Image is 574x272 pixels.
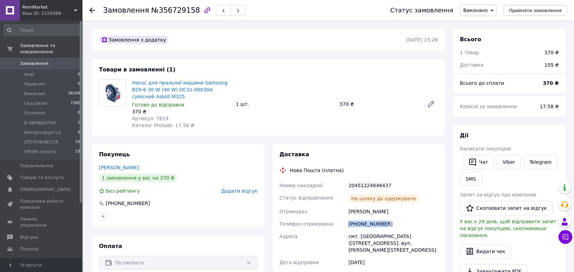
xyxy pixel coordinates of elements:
[406,37,438,43] time: [DATE] 15:26
[221,188,257,194] span: Додати відгук
[460,104,517,109] span: Комісія за замовлення
[390,7,453,14] div: Статус замовлення
[20,246,38,252] span: Покупці
[99,66,176,73] span: Товари в замовленні (1)
[24,110,46,116] span: Оплачені
[460,50,479,55] span: 1 товар
[279,260,319,265] span: Дата відправки
[20,234,38,240] span: Відгуки
[151,6,200,14] span: №356729158
[559,230,572,244] button: Чат з покупцем
[20,198,64,211] span: Показники роботи компанії
[24,129,61,136] span: Импортируется
[132,108,230,115] div: 370 ₴
[544,49,559,56] div: 370 ₴
[75,149,80,155] span: 19
[99,36,169,44] div: Замовлення з додатку
[70,100,80,106] span: 7382
[20,216,64,228] span: Панель управління
[75,139,80,145] span: 10
[106,188,140,194] span: Без рейтингу
[543,80,559,86] b: 370 ₴
[460,132,468,139] span: Дії
[460,192,536,197] span: Запит на відгук про компанію
[460,172,482,186] button: SMS
[279,151,309,158] span: Доставка
[99,80,126,106] img: Насос для пральної машини Samsung B20-6 30 W (40 W) DC31-00030A сумісний Askoll M325
[24,71,34,78] span: Нові
[20,186,71,193] span: [DEMOGRAPHIC_DATA]
[99,165,139,170] a: [PERSON_NAME]
[497,155,521,169] a: Viber
[78,81,80,87] span: 0
[460,36,481,43] span: Всього
[99,174,177,182] div: 1 замовлення у вас на 370 ₴
[279,183,323,188] span: Номер накладної
[463,8,488,13] span: Виконано
[20,174,64,181] span: Товари та послуги
[460,80,504,86] span: Всього до сплати
[288,167,345,174] div: Нова Пошта (платна)
[279,195,333,201] span: Статус відправлення
[460,201,553,215] button: Скопіювати запит на відгук
[540,104,559,109] span: 17.58 ₴
[24,100,47,106] span: Скасовані
[24,81,45,87] span: Прийняті
[279,234,298,239] span: Адреса
[68,91,80,97] span: 38199
[99,151,130,158] span: Покупець
[24,139,58,145] span: ОТГРУЖАЕТСЯ
[347,256,439,269] div: [DATE]
[337,99,421,109] div: 370 ₴
[24,149,55,155] span: ПРОМ оплата
[24,120,56,126] span: В ОБРАБОТКЕ
[105,200,151,207] div: [PHONE_NUMBER]
[279,209,307,214] span: Отримувач
[347,205,439,218] div: [PERSON_NAME]
[504,5,567,15] button: Прийняти замовлення
[540,57,563,72] div: 105 ₴
[460,62,484,68] span: Доставка
[89,7,95,14] div: Повернутися назад
[22,4,74,10] span: RemMarket
[279,221,333,227] span: Телефон отримувача
[24,91,45,97] span: Виконані
[347,179,439,192] div: 20451224646437
[463,155,494,169] button: Чат
[424,97,438,111] a: Редагувати
[3,24,81,36] input: Пошук
[349,194,419,203] div: На шляху до одержувача
[20,60,48,67] span: Замовлення
[99,243,122,249] span: Оплата
[132,116,168,121] span: Артикул: 7819
[460,244,511,259] button: Видати чек
[78,120,80,126] span: 1
[460,146,511,151] span: Написати покупцеві
[78,71,80,78] span: 0
[460,219,556,238] span: У вас є 29 днів, щоб відправити запит на відгук покупцеві, скопіювавши посилання.
[78,110,80,116] span: 0
[347,218,439,230] div: [PHONE_NUMBER]
[20,163,53,169] span: Повідомлення
[233,99,337,109] div: 1 шт.
[509,8,562,13] span: Прийняти замовлення
[22,10,82,16] div: Ваш ID: 2150388
[20,43,82,55] span: Замовлення та повідомлення
[103,6,149,14] span: Замовлення
[347,230,439,256] div: смт. [GEOGRAPHIC_DATA] ([STREET_ADDRESS]: вул. [PERSON_NAME][STREET_ADDRESS]
[132,123,194,128] span: Каталог ProSale: 17.58 ₴
[524,155,558,169] a: Telegram
[132,80,228,99] a: Насос для пральної машини Samsung B20-6 30 W (40 W) DC31-00030A сумісний Askoll M325
[78,129,80,136] span: 0
[20,258,57,264] span: Каталог ProSale
[132,102,184,107] span: Готово до відправки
